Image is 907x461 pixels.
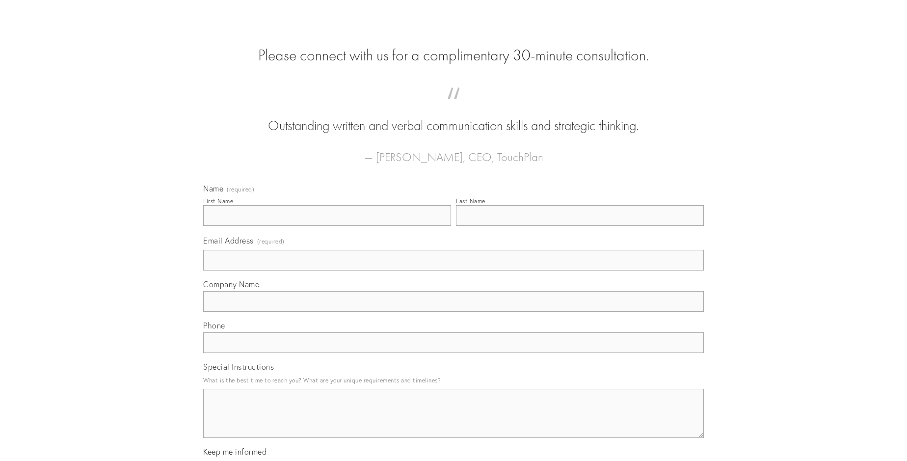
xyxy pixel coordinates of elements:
span: (required) [257,235,285,248]
span: Email Address [203,236,254,245]
span: Company Name [203,279,259,289]
div: Last Name [456,197,485,205]
p: What is the best time to reach you? What are your unique requirements and timelines? [203,374,704,387]
figcaption: — [PERSON_NAME], CEO, TouchPlan [219,136,688,167]
span: Keep me informed [203,447,267,457]
span: Name [203,184,223,193]
span: “ [219,97,688,116]
span: Phone [203,321,225,330]
span: (required) [227,187,254,192]
blockquote: Outstanding written and verbal communication skills and strategic thinking. [219,97,688,136]
span: Special Instructions [203,362,274,372]
div: First Name [203,197,233,205]
h2: Please connect with us for a complimentary 30-minute consultation. [203,46,704,65]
